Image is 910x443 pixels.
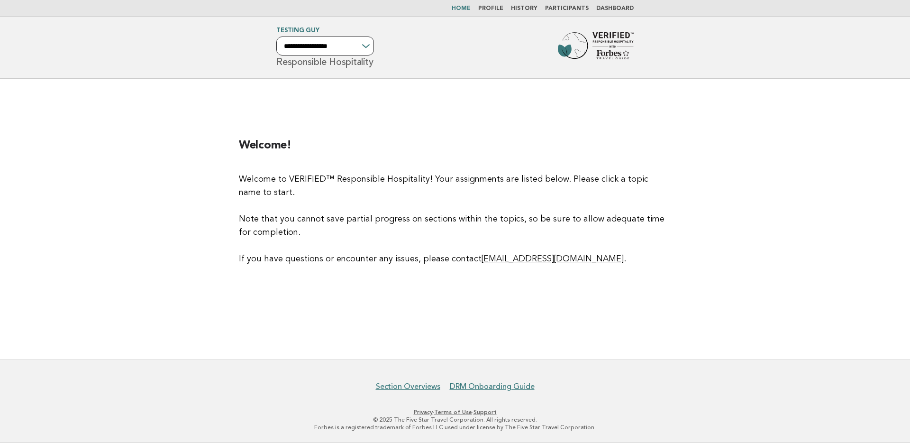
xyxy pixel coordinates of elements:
[276,28,374,67] h1: Responsible Hospitality
[596,6,634,11] a: Dashboard
[414,409,433,415] a: Privacy
[239,173,671,266] p: Welcome to VERIFIED™ Responsible Hospitality! Your assignments are listed below. Please click a t...
[558,32,634,63] img: Forbes Travel Guide
[239,138,671,161] h2: Welcome!
[452,6,471,11] a: Home
[545,6,589,11] a: Participants
[450,382,535,391] a: DRM Onboarding Guide
[165,416,745,424] p: © 2025 The Five Star Travel Corporation. All rights reserved.
[482,255,624,263] a: [EMAIL_ADDRESS][DOMAIN_NAME]
[165,424,745,431] p: Forbes is a registered trademark of Forbes LLC used under license by The Five Star Travel Corpora...
[376,382,440,391] a: Section Overviews
[511,6,537,11] a: History
[434,409,472,415] a: Terms of Use
[473,409,497,415] a: Support
[478,6,503,11] a: Profile
[276,28,319,34] a: Testing Guy
[165,408,745,416] p: · ·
